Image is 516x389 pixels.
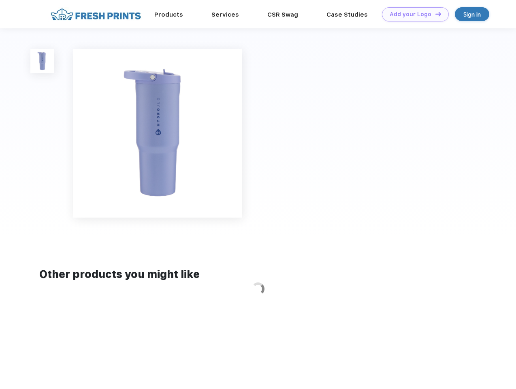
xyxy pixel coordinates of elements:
[455,7,489,21] a: Sign in
[390,11,431,18] div: Add your Logo
[73,49,242,218] img: func=resize&h=640
[154,11,183,18] a: Products
[435,12,441,16] img: DT
[463,10,481,19] div: Sign in
[48,7,143,21] img: fo%20logo%202.webp
[30,49,54,73] img: func=resize&h=100
[39,267,476,282] div: Other products you might like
